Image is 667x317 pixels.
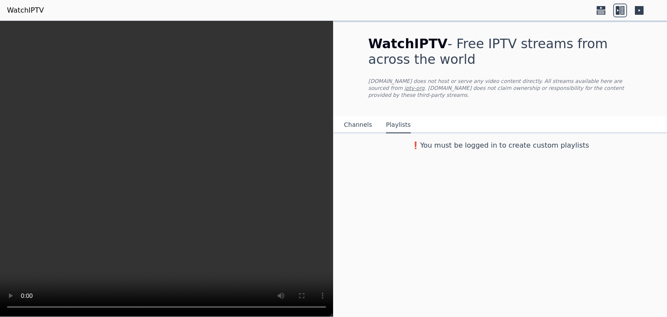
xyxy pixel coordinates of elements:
p: [DOMAIN_NAME] does not host or serve any video content directly. All streams available here are s... [368,78,632,99]
a: WatchIPTV [7,5,44,16]
a: iptv-org [404,85,425,91]
h3: ❗️You must be logged in to create custom playlists [354,140,646,151]
button: Playlists [386,117,411,133]
h1: - Free IPTV streams from across the world [368,36,632,67]
span: WatchIPTV [368,36,448,51]
button: Channels [344,117,372,133]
